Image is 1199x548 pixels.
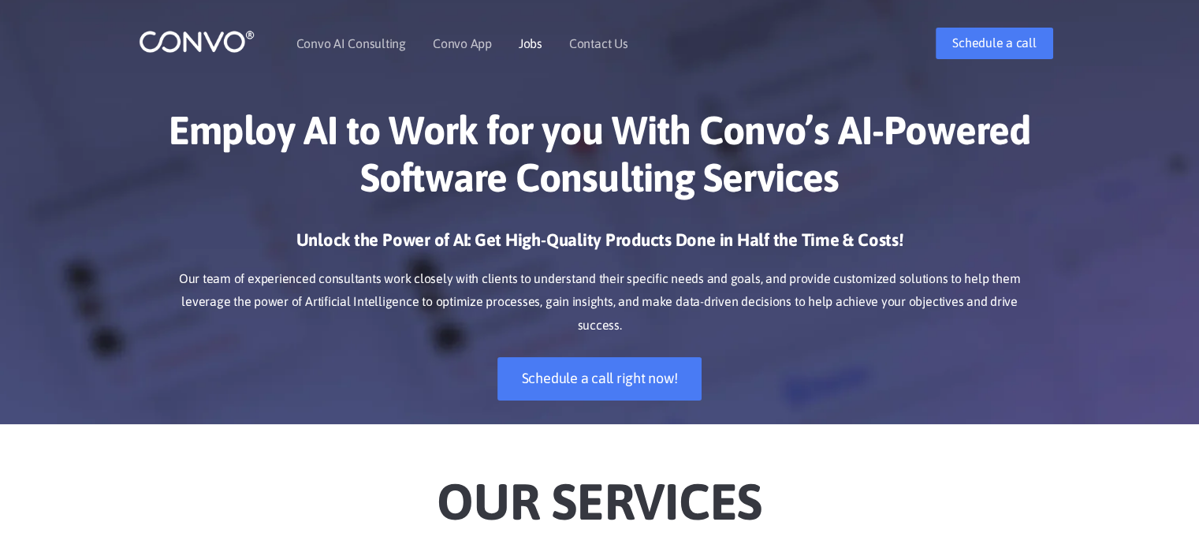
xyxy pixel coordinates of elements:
[569,37,628,50] a: Contact Us
[162,106,1037,213] h1: Employ AI to Work for you With Convo’s AI-Powered Software Consulting Services
[139,29,255,54] img: logo_1.png
[162,267,1037,338] p: Our team of experienced consultants work closely with clients to understand their specific needs ...
[162,229,1037,263] h3: Unlock the Power of AI: Get High-Quality Products Done in Half the Time & Costs!
[162,448,1037,536] h2: Our Services
[519,37,542,50] a: Jobs
[497,357,702,401] a: Schedule a call right now!
[296,37,406,50] a: Convo AI Consulting
[936,28,1052,59] a: Schedule a call
[433,37,492,50] a: Convo App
